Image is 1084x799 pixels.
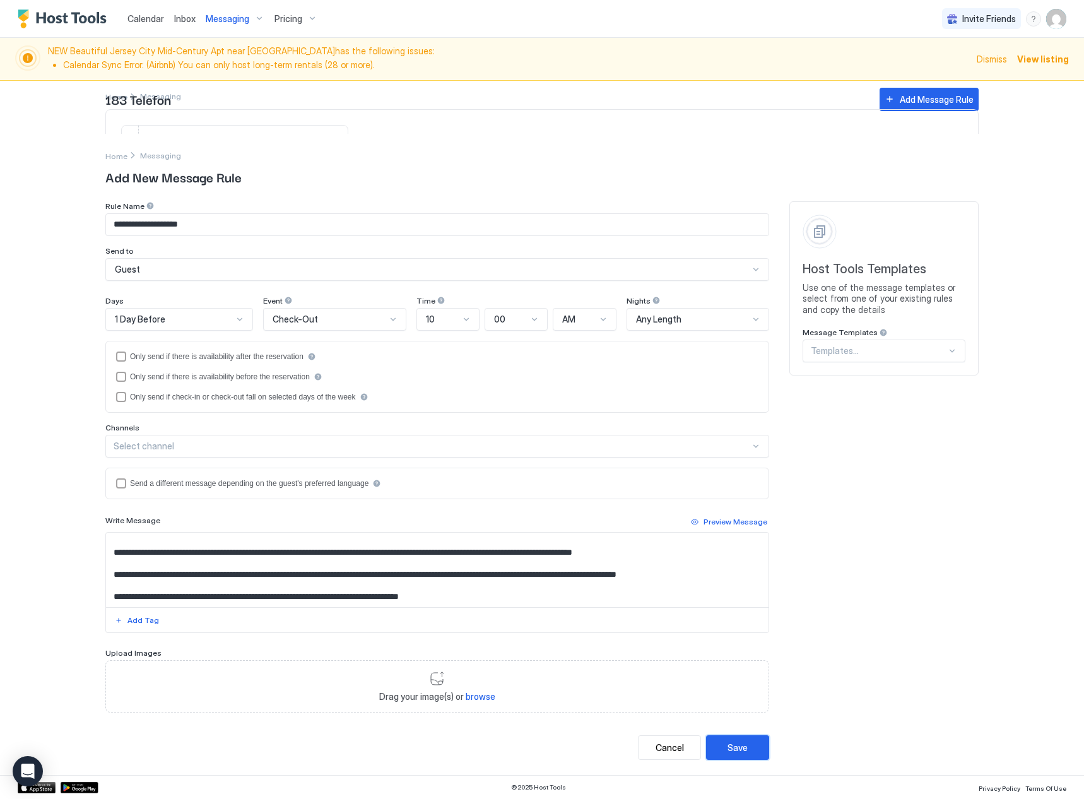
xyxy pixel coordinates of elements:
div: Breadcrumb [105,149,127,162]
a: Home [105,149,127,162]
div: Add Message Rule [900,93,974,106]
div: beforeReservation [116,372,758,382]
a: Terms Of Use [1025,781,1066,794]
div: Open Intercom Messenger [13,756,43,786]
a: Host Tools Logo [18,9,112,28]
div: Send a different message depending on the guest's preferred language [130,479,368,488]
span: Time [416,296,435,305]
span: Check-Out [273,314,318,325]
div: isLimited [116,392,758,402]
div: afterReservation [116,352,758,362]
span: Add New Message Rule [105,167,979,186]
a: Privacy Policy [979,781,1020,794]
div: languagesEnabled [116,478,758,488]
span: Host Tools Templates [803,261,965,277]
button: Cancel [638,735,701,760]
a: App Store [18,782,56,793]
span: Channels [105,423,139,432]
span: Pricing [274,13,302,25]
span: NEW Beautiful Jersey City Mid-Century Apt near [GEOGRAPHIC_DATA] has the following issues: [48,45,969,73]
textarea: Input Field [106,533,769,607]
li: Calendar Sync Error: (Airbnb) You can only host long-term rentals (28 or more). [63,59,969,71]
span: Home [105,151,127,161]
span: Guest [115,264,140,275]
a: Google Play Store [61,782,98,793]
span: © 2025 Host Tools [511,783,566,791]
div: Only send if check-in or check-out fall on selected days of the week [130,393,356,401]
span: Privacy Policy [979,784,1020,792]
div: Cancel [656,741,684,754]
span: 1 Day Before [115,314,165,325]
span: Message Templates [803,328,878,337]
span: AM [562,314,575,325]
span: Days [105,296,124,305]
a: Calendar [127,12,164,25]
button: Add Tag [113,613,161,628]
div: Only send if there is availability before the reservation [130,372,310,381]
div: Dismiss [977,52,1007,66]
a: Inbox [174,12,196,25]
button: Save [706,735,769,760]
span: Calendar [127,13,164,24]
span: Messaging [140,151,181,160]
span: Nights [627,296,651,305]
span: Drag your image(s) or [379,691,495,702]
span: Event [263,296,283,305]
span: Write Message [105,516,160,525]
div: User profile [1046,9,1066,29]
span: Rule Name [105,201,144,211]
div: View listing [1017,52,1069,66]
div: Add Tag [127,615,159,626]
span: 183 Telefon [105,90,867,109]
span: Any Length [636,314,681,325]
span: Send to [105,246,134,256]
span: Terms Of Use [1025,784,1066,792]
button: Preview Message [689,514,769,530]
span: Invite Friends [962,13,1016,25]
span: Inbox [174,13,196,24]
div: menu [1026,11,1041,27]
div: Select channel [114,441,750,452]
div: Preview Message [704,516,767,528]
span: browse [466,691,495,702]
div: Only send if there is availability after the reservation [130,352,303,361]
input: Input Field [106,214,769,235]
span: Upload Images [105,648,162,658]
div: Breadcrumb [140,151,181,160]
span: 00 [494,314,505,325]
span: Use one of the message templates or select from one of your existing rules and copy the details [803,282,965,316]
span: Messaging [206,13,249,25]
span: 10 [426,314,435,325]
div: Save [728,741,748,754]
button: Add Message Rule [880,88,979,111]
